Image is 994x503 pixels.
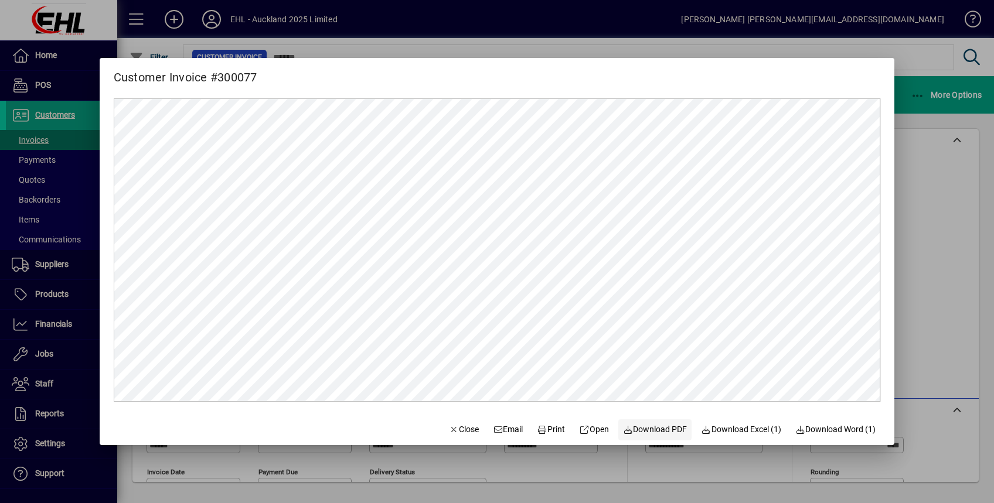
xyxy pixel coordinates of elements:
span: Download Word (1) [795,423,876,436]
span: Email [493,423,523,436]
button: Download Word (1) [791,419,881,440]
button: Close [444,419,484,440]
a: Open [574,419,614,440]
h2: Customer Invoice #300077 [100,58,271,87]
a: Download PDF [618,419,692,440]
button: Email [488,419,528,440]
span: Close [448,423,479,436]
span: Download PDF [623,423,687,436]
span: Print [537,423,566,436]
span: Open [579,423,609,436]
span: Download Excel (1) [701,423,781,436]
button: Download Excel (1) [696,419,786,440]
button: Print [532,419,570,440]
